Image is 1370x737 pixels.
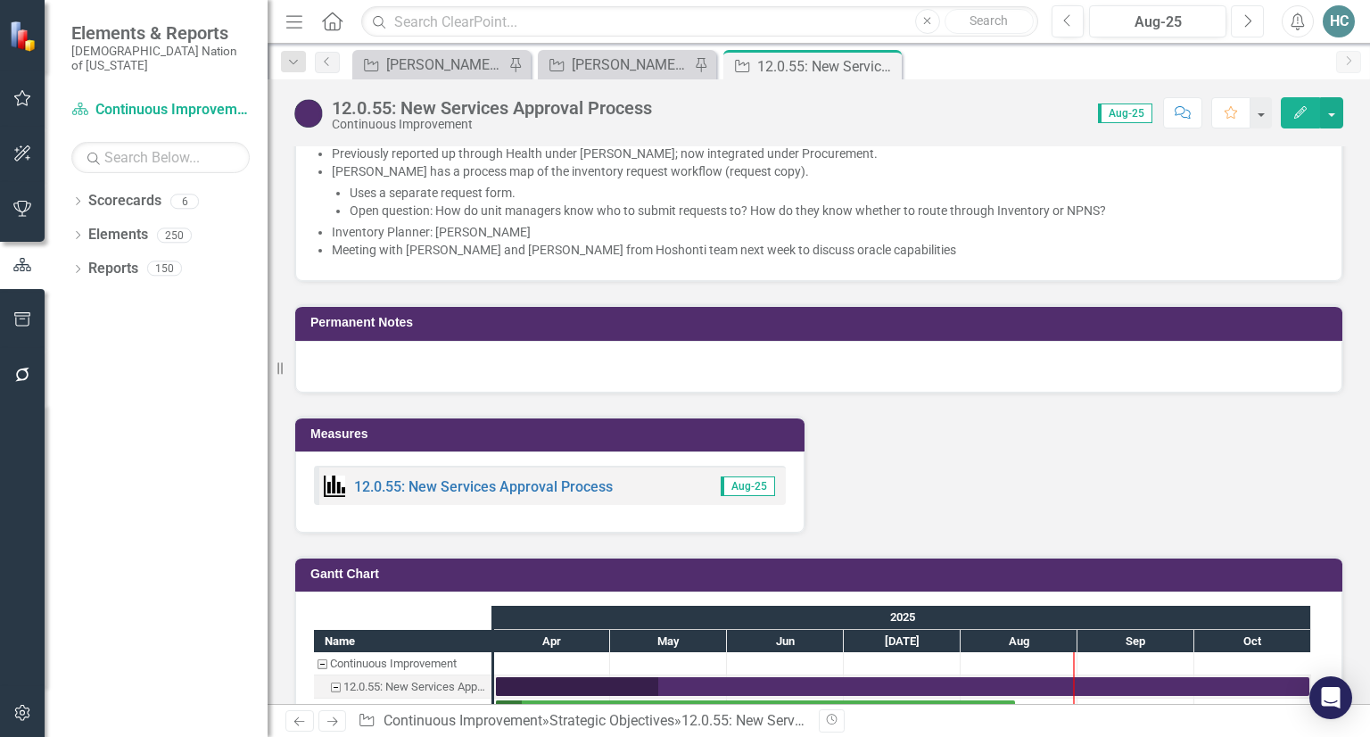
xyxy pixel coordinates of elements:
[332,145,1324,162] p: Previously reported up through Health under [PERSON_NAME]; now integrated under Procurement.
[361,6,1037,37] input: Search ClearPoint...
[1098,104,1152,123] span: Aug-25
[147,261,182,277] div: 150
[1095,12,1220,33] div: Aug-25
[314,652,491,675] div: Continuous Improvement
[496,677,1309,696] div: Task: Start date: 2025-04-01 End date: 2025-10-31
[357,54,504,76] a: [PERSON_NAME] CI Action Plans
[332,98,652,118] div: 12.0.55: New Services Approval Process
[757,55,897,78] div: 12.0.55: New Services Approval Process
[354,478,613,495] a: 12.0.55: New Services Approval Process
[71,22,250,44] span: Elements & Reports
[350,184,1324,202] p: Uses a separate request form.
[384,712,542,729] a: Continuous Improvement
[310,316,1333,329] h3: Permanent Notes
[610,630,727,653] div: May
[494,630,610,653] div: Apr
[88,259,138,279] a: Reports
[324,476,345,497] img: Performance Management
[314,675,491,699] div: Task: Start date: 2025-04-01 End date: 2025-10-31
[1194,630,1311,653] div: Oct
[71,142,250,173] input: Search Below...
[170,194,199,209] div: 6
[314,699,491,722] div: Task: Start date: 2025-04-01 End date: 2025-08-15
[358,711,805,732] div: » »
[961,630,1077,653] div: Aug
[88,225,148,245] a: Elements
[572,54,689,76] div: [PERSON_NAME] CI Working Report
[332,118,652,131] div: Continuous Improvement
[386,54,504,76] div: [PERSON_NAME] CI Action Plans
[332,241,1324,259] li: Meeting with [PERSON_NAME] and [PERSON_NAME] from Hoshonti team next week to discuss oracle capab...
[1323,5,1355,37] button: HC
[945,9,1034,34] button: Search
[343,675,486,699] div: 12.0.55: New Services Approval Process
[310,567,1333,581] h3: Gantt Chart
[681,712,933,729] div: 12.0.55: New Services Approval Process
[1077,630,1194,653] div: Sep
[1309,676,1352,719] div: Open Intercom Messenger
[727,630,844,653] div: Jun
[721,476,775,496] span: Aug-25
[549,712,674,729] a: Strategic Objectives
[1089,5,1226,37] button: Aug-25
[542,54,689,76] a: [PERSON_NAME] CI Working Report
[332,223,1324,241] p: Inventory Planner: [PERSON_NAME]
[330,652,457,675] div: Continuous Improvement
[496,700,1015,719] div: Task: Start date: 2025-04-01 End date: 2025-08-15
[88,191,161,211] a: Scorecards
[310,427,796,441] h3: Measures
[314,699,491,722] div: FOCUS
[970,13,1008,28] span: Search
[314,675,491,699] div: 12.0.55: New Services Approval Process
[314,652,491,675] div: Task: Continuous Improvement Start date: 2025-04-01 End date: 2025-04-02
[844,630,961,653] div: Jul
[9,20,40,51] img: ClearPoint Strategy
[294,99,323,128] img: CI In Progress
[71,44,250,73] small: [DEMOGRAPHIC_DATA] Nation of [US_STATE]
[494,606,1311,629] div: 2025
[357,699,392,722] div: FOCUS
[314,630,491,652] div: Name
[350,202,1324,219] p: Open question: How do unit managers know who to submit requests to? How do they know whether to r...
[157,228,192,243] div: 250
[332,162,1324,180] p: [PERSON_NAME] has a process map of the inventory request workflow (request copy).
[71,100,250,120] a: Continuous Improvement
